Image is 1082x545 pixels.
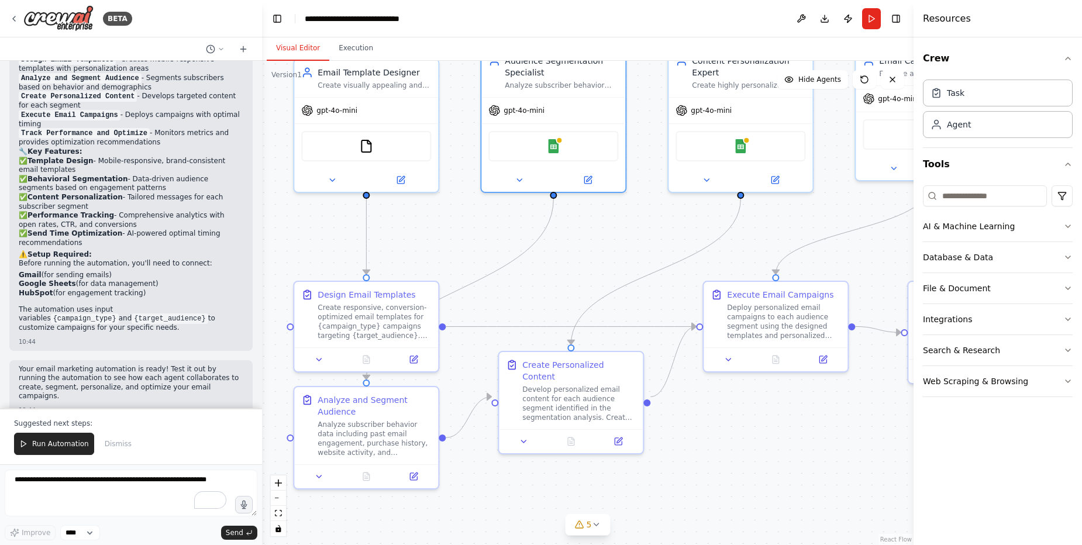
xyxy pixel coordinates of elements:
div: Crew [923,75,1073,147]
button: fit view [271,506,286,521]
img: Google Sheets [733,139,747,153]
div: Design Email Templates [318,289,415,301]
button: Open in side panel [554,173,621,187]
button: File & Document [923,273,1073,303]
button: Visual Editor [267,36,329,61]
span: gpt-4o-mini [691,106,732,115]
button: Crew [923,42,1073,75]
button: Dismiss [99,433,137,455]
g: Edge from 920d5cf7-d81d-4fb3-9fee-fc4f34430c06 to 25004201-ce09-4c39-ab3f-7845b4051bf6 [446,320,696,332]
button: Click to speak your automation idea [235,496,253,513]
div: React Flow controls [271,475,286,536]
li: - Monitors metrics and provides optimization recommendations [19,129,243,147]
button: Open in side panel [367,173,433,187]
button: Improve [5,525,56,540]
p: The automation uses input variables and to customize campaigns for your specific needs. [19,305,243,333]
span: gpt-4o-mini [316,106,357,115]
span: Improve [22,528,50,537]
div: Content Personalization ExpertCreate highly personalized email content for each subscriber segmen... [667,47,814,193]
div: Analyze and Segment AudienceAnalyze subscriber behavior data including past email engagement, pur... [293,386,439,489]
div: Audience Segmentation Specialist [505,55,618,78]
div: Execute and manage email campaigns for {campaign_type}, coordinating template deployment, content... [879,69,993,78]
div: Create Personalized ContentDevelop personalized email content for each audience segment identifie... [498,351,644,454]
img: Google Sheets [546,139,560,153]
code: {campaign_type} [51,313,119,324]
p: Your email marketing automation is ready! Test it out by running the automation to see how each a... [19,365,243,401]
button: Hide Agents [777,70,848,89]
button: Open in side panel [394,353,434,367]
button: Open in side panel [394,470,434,484]
button: toggle interactivity [271,521,286,536]
div: Create highly personalized email content for each subscriber segment identified for {campaign_typ... [692,81,805,90]
strong: Behavioral Segmentation [27,175,128,183]
strong: Gmail [19,271,42,279]
div: Create responsive, conversion-optimized email templates for {campaign_type} campaigns targeting {... [318,303,431,340]
div: Analyze subscriber behavior data and create targeted audience segments for {campaign_type} campai... [505,81,618,90]
div: Email Template DesignerCreate visually appealing and conversion-optimized email templates for {ca... [293,58,439,193]
div: Deploy personalized email campaigns to each audience segment using the designed templates and per... [727,303,840,340]
button: 5 [566,514,611,536]
div: Create Personalized Content [522,359,636,382]
button: Open in side panel [742,173,808,187]
button: Tools [923,148,1073,181]
g: Edge from 25004201-ce09-4c39-ab3f-7845b4051bf6 to 4984f86e-c76b-428d-a8f4-1e684d37dcd0 [855,320,901,338]
code: {target_audience} [132,313,208,324]
textarea: To enrich screen reader interactions, please activate Accessibility in Grammarly extension settings [5,470,257,516]
h4: Resources [923,12,971,26]
div: Email Campaign Manager [879,55,993,67]
div: Execute Email CampaignsDeploy personalized email campaigns to each audience segment using the des... [702,281,849,372]
p: ✅ - Mobile-responsive, brand-consistent email templates ✅ - Data-driven audience segments based o... [19,157,243,248]
div: Create visually appealing and conversion-optimized email templates for {campaign_type} campaigns ... [318,81,431,90]
div: Database & Data [923,251,993,263]
div: Analyze subscriber behavior data including past email engagement, purchase history, website activ... [318,420,431,457]
button: Open in side panel [803,353,843,367]
li: - Segments subscribers based on behavior and demographics [19,74,243,92]
div: Design Email TemplatesCreate responsive, conversion-optimized email templates for {campaign_type}... [293,281,439,372]
button: No output available [751,353,801,367]
code: Track Performance and Optimize [19,128,150,139]
g: Edge from 065876d0-a895-4fe4-a64c-982b9726e277 to 25004201-ce09-4c39-ab3f-7845b4051bf6 [770,187,933,274]
strong: Send Time Optimization [27,229,122,237]
div: Execute Email Campaigns [727,289,833,301]
button: AI & Machine Learning [923,211,1073,242]
code: Execute Email Campaigns [19,110,120,120]
button: Open in side panel [598,434,639,449]
button: Send [221,526,257,540]
li: (for data management) [19,280,243,289]
button: Start a new chat [234,42,253,56]
g: Edge from ca16e70f-64df-479e-be8c-a6beacc184ed to a3afd494-6660-4624-b86a-34d6961ce93f [446,391,491,443]
strong: HubSpot [19,289,53,297]
p: Before running the automation, you'll need to connect: [19,259,243,268]
span: Send [226,528,243,537]
button: Hide left sidebar [269,11,285,27]
button: Integrations [923,304,1073,334]
strong: Key Features: [27,147,82,156]
li: (for sending emails) [19,271,243,280]
button: Hide right sidebar [888,11,904,27]
img: FileReadTool [359,139,373,153]
span: gpt-4o-mini [878,94,919,104]
div: File & Document [923,282,991,294]
strong: Template Design [27,157,94,165]
button: Web Scraping & Browsing [923,366,1073,396]
button: Switch to previous chat [201,42,229,56]
div: Analyze and Segment Audience [318,394,431,418]
span: 5 [587,519,592,530]
button: Run Automation [14,433,94,455]
li: (for engagement tracking) [19,289,243,298]
strong: Google Sheets [19,280,76,288]
h2: 🔧 [19,147,243,157]
div: Content Personalization Expert [692,55,805,78]
button: No output available [546,434,596,449]
span: Hide Agents [798,75,841,84]
button: Search & Research [923,335,1073,365]
div: Version 1 [271,70,302,80]
li: - Develops targeted content for each segment [19,92,243,111]
code: Create Personalized Content [19,91,137,102]
a: React Flow attribution [880,536,912,543]
div: Search & Research [923,344,1000,356]
div: 10:44 [19,406,243,415]
div: Audience Segmentation SpecialistAnalyze subscriber behavior data and create targeted audience seg... [480,47,626,193]
div: Web Scraping & Browsing [923,375,1028,387]
nav: breadcrumb [305,13,436,25]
